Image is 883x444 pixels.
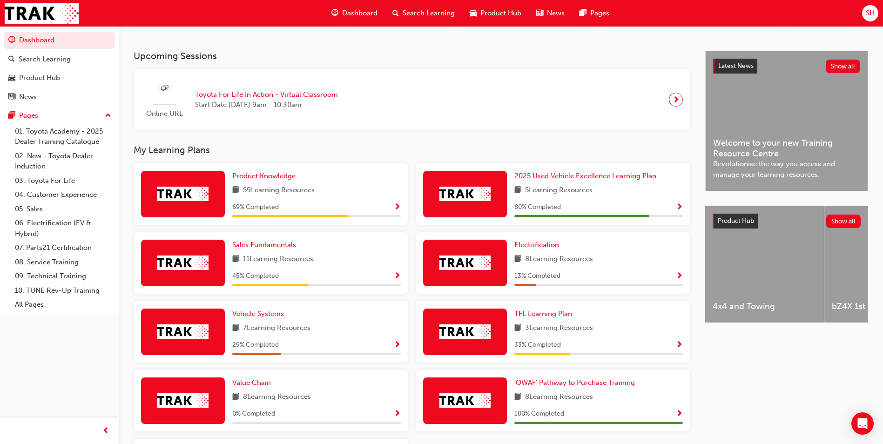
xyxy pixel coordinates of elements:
[243,323,310,334] span: 7 Learning Resources
[11,174,115,188] a: 03. Toyota For Life
[4,107,115,124] button: Pages
[5,3,79,24] img: Trak
[243,254,313,265] span: 11 Learning Resources
[439,393,491,408] img: Trak
[394,202,401,213] button: Show Progress
[195,89,338,100] span: Toyota For Life In Action - Virtual Classroom
[232,378,271,387] span: Value Chain
[157,393,209,408] img: Trak
[547,8,565,19] span: News
[529,4,572,23] a: news-iconNews
[105,110,111,122] span: up-icon
[514,241,559,249] span: Electrification
[232,172,296,180] span: Product Knowledge
[676,202,683,213] button: Show Progress
[394,270,401,282] button: Show Progress
[134,145,690,155] h3: My Learning Plans
[826,60,861,73] button: Show all
[394,339,401,351] button: Show Progress
[514,240,563,250] a: Electrification
[232,309,288,319] a: Vehicle Systems
[11,297,115,312] a: All Pages
[4,51,115,68] a: Search Learning
[676,408,683,420] button: Show Progress
[141,108,188,119] span: Online URL
[232,391,239,403] span: book-icon
[232,409,275,419] span: 0 % Completed
[134,51,690,61] h3: Upcoming Sessions
[232,377,275,388] a: Value Chain
[11,283,115,298] a: 10. TUNE Rev-Up Training
[8,112,15,120] span: pages-icon
[243,391,311,403] span: 8 Learning Resources
[713,301,816,312] span: 4x4 and Towing
[331,7,338,19] span: guage-icon
[232,323,239,334] span: book-icon
[11,124,115,149] a: 01. Toyota Academy - 2025 Dealer Training Catalogue
[470,7,477,19] span: car-icon
[705,206,824,323] a: 4x4 and Towing
[713,138,860,159] span: Welcome to your new Training Resource Centre
[4,88,115,106] a: News
[324,4,385,23] a: guage-iconDashboard
[102,425,109,437] span: prev-icon
[19,110,38,121] div: Pages
[536,7,543,19] span: news-icon
[851,412,874,435] div: Open Intercom Messenger
[572,4,617,23] a: pages-iconPages
[514,377,639,388] a: 'OWAF' Pathway to Purchase Training
[232,254,239,265] span: book-icon
[232,185,239,196] span: book-icon
[11,188,115,202] a: 04. Customer Experience
[580,7,586,19] span: pages-icon
[439,256,491,270] img: Trak
[157,324,209,339] img: Trak
[514,309,576,319] a: TFL Learning Plan
[394,341,401,350] span: Show Progress
[19,54,71,65] div: Search Learning
[19,92,37,102] div: News
[232,240,300,250] a: Sales Fundamentals
[392,7,399,19] span: search-icon
[232,171,299,182] a: Product Knowledge
[11,216,115,241] a: 06. Electrification (EV & Hybrid)
[514,378,635,387] span: 'OWAF' Pathway to Purchase Training
[525,185,593,196] span: 5 Learning Resources
[439,324,491,339] img: Trak
[8,55,15,64] span: search-icon
[11,255,115,269] a: 08. Service Training
[676,203,683,212] span: Show Progress
[514,391,521,403] span: book-icon
[514,323,521,334] span: book-icon
[342,8,377,19] span: Dashboard
[232,241,296,249] span: Sales Fundamentals
[385,4,462,23] a: search-iconSearch Learning
[590,8,609,19] span: Pages
[232,309,284,318] span: Vehicle Systems
[514,340,561,350] span: 33 % Completed
[232,340,279,350] span: 29 % Completed
[195,100,338,110] span: Start Date: [DATE] 9am - 10:30am
[676,272,683,281] span: Show Progress
[462,4,529,23] a: car-iconProduct Hub
[394,408,401,420] button: Show Progress
[243,185,315,196] span: 59 Learning Resources
[11,149,115,174] a: 02. New - Toyota Dealer Induction
[514,185,521,196] span: book-icon
[157,256,209,270] img: Trak
[161,83,168,94] span: sessionType_ONLINE_URL-icon
[19,73,60,83] div: Product Hub
[718,62,754,70] span: Latest News
[480,8,521,19] span: Product Hub
[676,410,683,418] span: Show Progress
[11,241,115,255] a: 07. Parts21 Certification
[141,77,683,123] a: Online URLToyota For Life In Action - Virtual ClassroomStart Date:[DATE] 9am - 10:30am
[157,187,209,201] img: Trak
[11,202,115,216] a: 05. Sales
[394,203,401,212] span: Show Progress
[8,36,15,45] span: guage-icon
[4,69,115,87] a: Product Hub
[676,341,683,350] span: Show Progress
